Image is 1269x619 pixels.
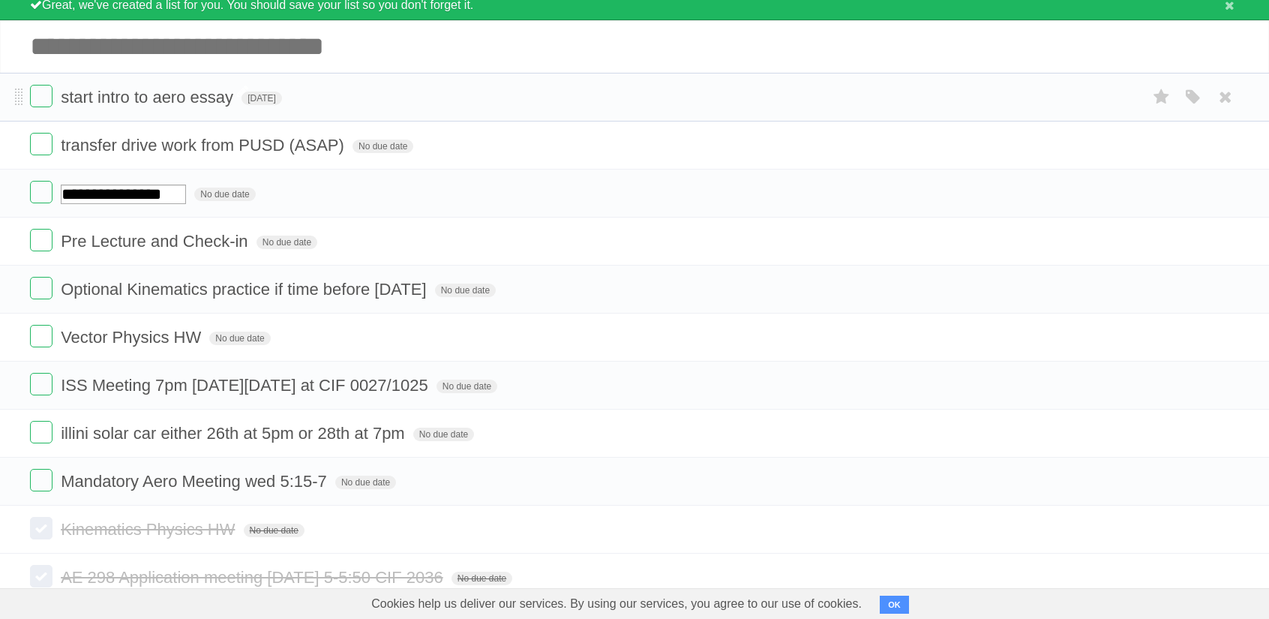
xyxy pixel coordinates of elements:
span: No due date [352,140,413,153]
span: No due date [209,332,270,345]
span: Vector Physics HW [61,328,205,347]
label: Done [30,517,52,539]
label: Done [30,229,52,251]
span: No due date [436,380,497,393]
span: transfer drive work from PUSD (ASAP) [61,136,348,155]
label: Done [30,85,52,107]
span: No due date [256,236,317,249]
span: Kinematics Physics HW [61,520,238,539]
label: Done [30,373,52,395]
button: OK [880,596,909,614]
label: Done [30,325,52,347]
label: Done [30,421,52,443]
span: AE 298 Application meeting [DATE] 5-5:50 CIF 2036 [61,568,447,587]
span: ISS Meeting 7pm [DATE][DATE] at CIF 0027/1025 [61,376,432,395]
span: Cookies help us deliver our services. By using our services, you agree to our use of cookies. [356,589,877,619]
label: Done [30,565,52,587]
label: Done [30,277,52,299]
label: Done [30,133,52,155]
span: Pre Lecture and Check-in [61,232,251,251]
span: [DATE] [241,92,282,105]
span: No due date [335,476,396,489]
label: Done [30,181,52,203]
span: No due date [451,572,512,585]
span: Mandatory Aero Meeting wed 5:15-7 [61,472,331,491]
span: Optional Kinematics practice if time before [DATE] [61,280,430,299]
span: No due date [413,428,474,441]
span: No due date [194,188,255,201]
span: No due date [244,524,304,537]
label: Done [30,469,52,491]
span: start intro to aero essay [61,88,237,107]
label: Star task [1147,85,1176,110]
span: illini solar car either 26th at 5pm or 28th at 7pm [61,424,409,443]
span: No due date [435,284,496,297]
